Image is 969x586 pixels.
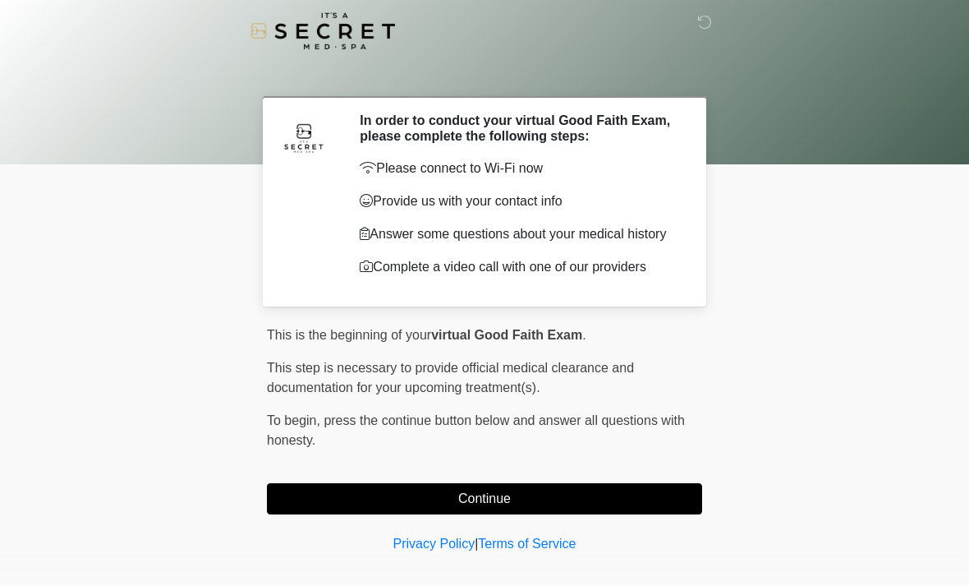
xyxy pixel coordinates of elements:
span: To begin, [267,413,324,427]
span: press the continue button below and answer all questions with honesty. [267,413,685,447]
a: | [475,537,478,551]
strong: virtual Good Faith Exam [431,328,582,342]
button: Continue [267,483,702,514]
p: Answer some questions about your medical history [360,224,677,244]
img: Agent Avatar [279,113,328,162]
a: Privacy Policy [393,537,475,551]
p: Provide us with your contact info [360,191,677,211]
span: This step is necessary to provide official medical clearance and documentation for your upcoming ... [267,361,634,395]
a: Terms of Service [478,537,576,551]
img: It's A Secret Med Spa Logo [250,12,395,49]
p: Please connect to Wi-Fi now [360,159,677,178]
span: . [582,328,586,342]
h1: ‎ ‎ [255,59,714,90]
h2: In order to conduct your virtual Good Faith Exam, please complete the following steps: [360,113,677,144]
p: Complete a video call with one of our providers [360,257,677,277]
span: This is the beginning of your [267,328,431,342]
